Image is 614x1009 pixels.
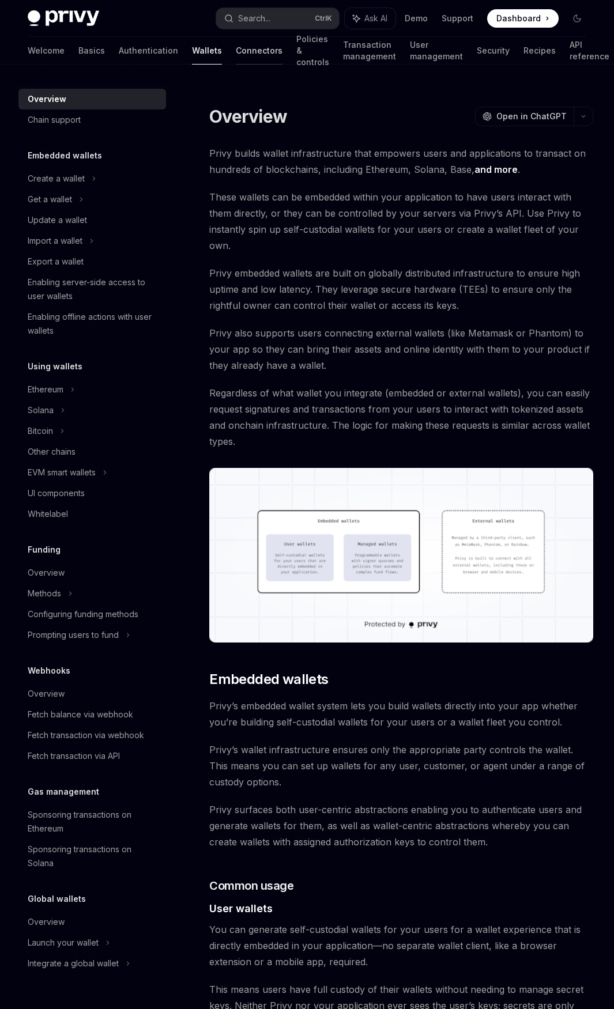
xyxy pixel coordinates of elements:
h5: Webhooks [28,664,70,678]
div: Configuring funding methods [28,607,138,621]
div: Sponsoring transactions on Solana [28,842,159,870]
div: Chain support [28,113,81,127]
span: Ctrl K [315,14,332,23]
div: Enabling offline actions with user wallets [28,310,159,338]
span: These wallets can be embedded within your application to have users interact with them directly, ... [209,189,593,254]
div: Update a wallet [28,213,87,227]
h5: Global wallets [28,892,86,906]
a: Wallets [192,37,222,65]
a: Export a wallet [18,251,166,272]
a: Configuring funding methods [18,604,166,625]
a: UI components [18,483,166,504]
a: Sponsoring transactions on Solana [18,839,166,874]
div: Fetch balance via webhook [28,708,133,721]
div: Sponsoring transactions on Ethereum [28,808,159,836]
a: Sponsoring transactions on Ethereum [18,804,166,839]
a: Fetch transaction via webhook [18,725,166,746]
span: Privy’s wallet infrastructure ensures only the appropriate party controls the wallet. This means ... [209,742,593,790]
h5: Embedded wallets [28,149,102,163]
div: Export a wallet [28,255,84,269]
div: Fetch transaction via webhook [28,728,144,742]
a: Security [477,37,510,65]
a: Enabling server-side access to user wallets [18,272,166,307]
a: Update a wallet [18,210,166,230]
a: Overview [18,912,166,932]
div: EVM smart wallets [28,466,96,479]
a: Welcome [28,37,65,65]
h5: Gas management [28,785,99,799]
button: Toggle dark mode [568,9,586,28]
div: Whitelabel [28,507,68,521]
h5: Funding [28,543,61,557]
a: Chain support [18,109,166,130]
a: Policies & controls [296,37,329,65]
a: Fetch balance via webhook [18,704,166,725]
a: Connectors [236,37,282,65]
span: User wallets [209,901,273,916]
a: Support [442,13,473,24]
div: Other chains [28,445,76,459]
div: Fetch transaction via API [28,749,120,763]
button: Open in ChatGPT [475,107,574,126]
div: Get a wallet [28,192,72,206]
h1: Overview [209,106,287,127]
span: Privy’s embedded wallet system lets you build wallets directly into your app whether you’re build... [209,698,593,730]
div: Overview [28,566,65,580]
a: Dashboard [487,9,559,28]
a: Enabling offline actions with user wallets [18,307,166,341]
div: Methods [28,587,61,600]
div: Solana [28,403,54,417]
div: Overview [28,92,66,106]
a: Authentication [119,37,178,65]
div: Import a wallet [28,234,82,248]
span: Embedded wallets [209,670,328,689]
a: Other chains [18,441,166,462]
div: Ethereum [28,383,63,396]
div: UI components [28,486,85,500]
button: Search...CtrlK [216,8,339,29]
span: You can generate self-custodial wallets for your users for a wallet experience that is directly e... [209,921,593,970]
div: Prompting users to fund [28,628,119,642]
div: Create a wallet [28,172,85,186]
div: Overview [28,687,65,701]
a: Whitelabel [18,504,166,524]
span: Privy builds wallet infrastructure that empowers users and applications to transact on hundreds o... [209,145,593,177]
h5: Using wallets [28,360,82,373]
span: Open in ChatGPT [496,111,567,122]
a: Basics [78,37,105,65]
img: dark logo [28,10,99,27]
a: Overview [18,89,166,109]
div: Launch your wallet [28,936,99,950]
a: Overview [18,683,166,704]
span: Regardless of what wallet you integrate (embedded or external wallets), you can easily request si... [209,385,593,449]
button: Ask AI [345,8,395,29]
span: Common usage [209,878,293,894]
a: Fetch transaction via API [18,746,166,766]
a: API reference [570,37,609,65]
img: images/walletoverview.png [209,468,593,643]
span: Dashboard [496,13,541,24]
a: Transaction management [343,37,396,65]
div: Overview [28,915,65,929]
span: Privy also supports users connecting external wallets (like Metamask or Phantom) to your app so t... [209,325,593,373]
div: Bitcoin [28,424,53,438]
span: Ask AI [364,13,387,24]
a: Overview [18,562,166,583]
a: Recipes [523,37,556,65]
div: Search... [238,12,270,25]
span: Privy surfaces both user-centric abstractions enabling you to authenticate users and generate wal... [209,802,593,850]
a: and more [474,164,518,176]
div: Integrate a global wallet [28,957,119,970]
span: Privy embedded wallets are built on globally distributed infrastructure to ensure high uptime and... [209,265,593,313]
div: Enabling server-side access to user wallets [28,275,159,303]
a: Demo [405,13,428,24]
a: User management [410,37,463,65]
